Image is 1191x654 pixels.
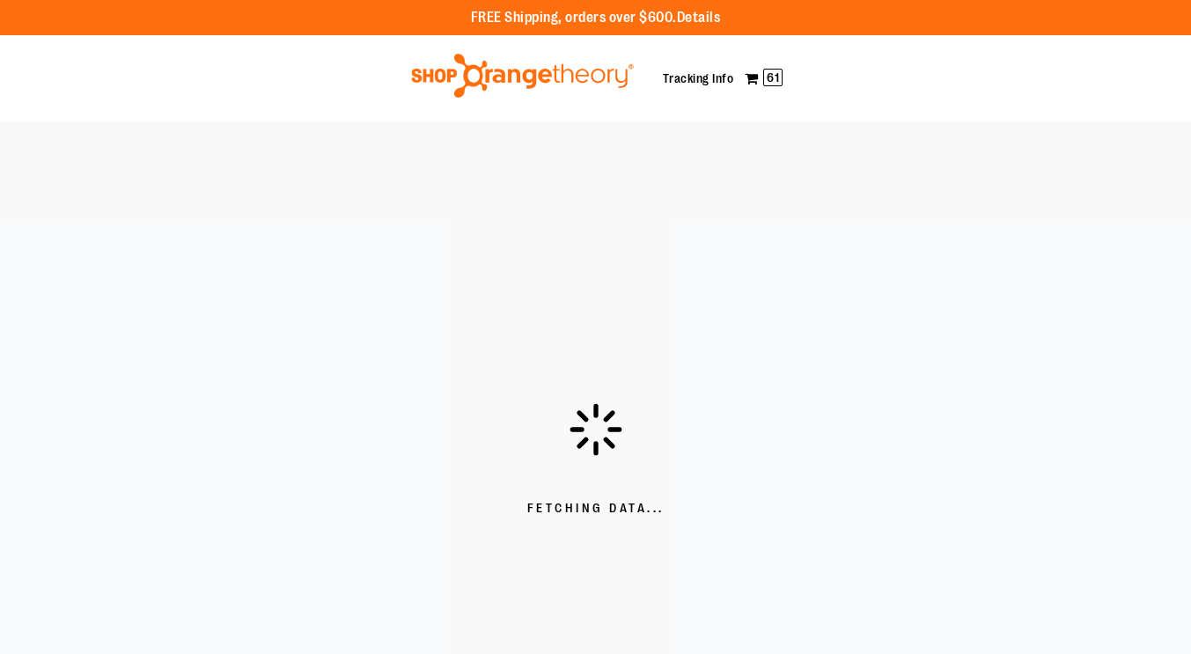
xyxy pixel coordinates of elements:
[471,8,721,28] p: FREE Shipping, orders over $600.
[527,500,665,518] span: Fetching Data...
[663,71,734,85] a: Tracking Info
[408,54,636,98] img: Shop Orangetheory
[763,69,783,86] span: 61
[677,10,721,26] a: Details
